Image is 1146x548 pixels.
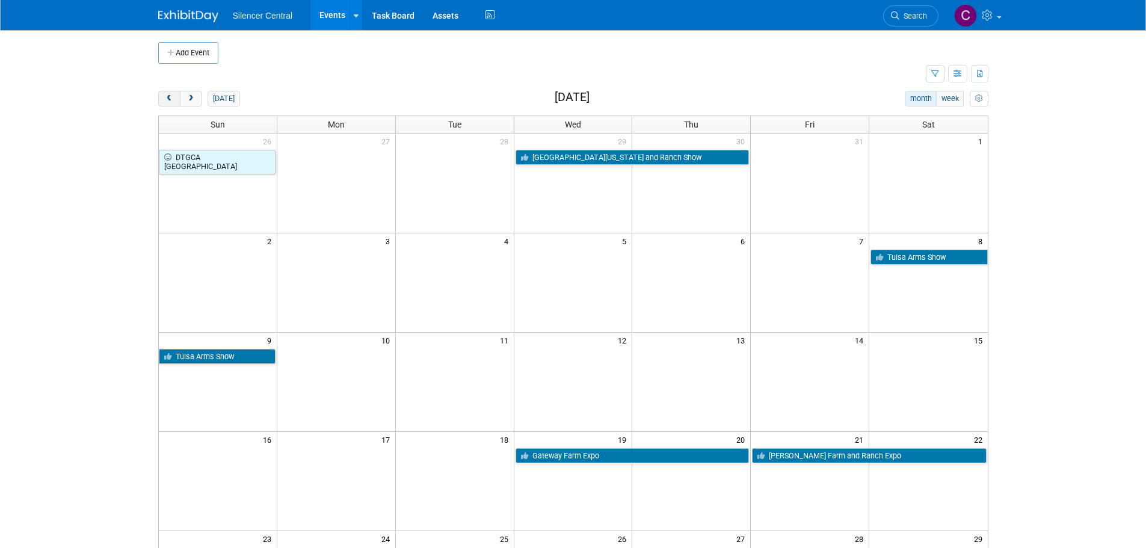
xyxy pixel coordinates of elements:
[854,333,869,348] span: 14
[735,531,750,546] span: 27
[262,531,277,546] span: 23
[565,120,581,129] span: Wed
[735,432,750,447] span: 20
[380,134,395,149] span: 27
[617,333,632,348] span: 12
[158,91,180,106] button: prev
[516,448,750,464] a: Gateway Farm Expo
[954,4,977,27] img: Cade Cox
[617,134,632,149] span: 29
[380,531,395,546] span: 24
[905,91,937,106] button: month
[739,233,750,248] span: 6
[854,432,869,447] span: 21
[883,5,938,26] a: Search
[977,233,988,248] span: 8
[975,95,983,103] i: Personalize Calendar
[854,134,869,149] span: 31
[752,448,986,464] a: [PERSON_NAME] Farm and Ranch Expo
[262,432,277,447] span: 16
[936,91,964,106] button: week
[266,333,277,348] span: 9
[503,233,514,248] span: 4
[499,531,514,546] span: 25
[858,233,869,248] span: 7
[684,120,698,129] span: Thu
[380,432,395,447] span: 17
[448,120,461,129] span: Tue
[555,91,590,104] h2: [DATE]
[805,120,815,129] span: Fri
[180,91,202,106] button: next
[977,134,988,149] span: 1
[735,333,750,348] span: 13
[499,134,514,149] span: 28
[973,531,988,546] span: 29
[159,150,276,174] a: DTGCA [GEOGRAPHIC_DATA]
[899,11,927,20] span: Search
[922,120,935,129] span: Sat
[617,531,632,546] span: 26
[735,134,750,149] span: 30
[384,233,395,248] span: 3
[158,42,218,64] button: Add Event
[158,10,218,22] img: ExhibitDay
[233,11,293,20] span: Silencer Central
[973,333,988,348] span: 15
[208,91,239,106] button: [DATE]
[499,333,514,348] span: 11
[973,432,988,447] span: 22
[211,120,225,129] span: Sun
[854,531,869,546] span: 28
[380,333,395,348] span: 10
[328,120,345,129] span: Mon
[516,150,750,165] a: [GEOGRAPHIC_DATA][US_STATE] and Ranch Show
[159,349,276,365] a: Tulsa Arms Show
[262,134,277,149] span: 26
[617,432,632,447] span: 19
[499,432,514,447] span: 18
[266,233,277,248] span: 2
[870,250,987,265] a: Tulsa Arms Show
[970,91,988,106] button: myCustomButton
[621,233,632,248] span: 5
